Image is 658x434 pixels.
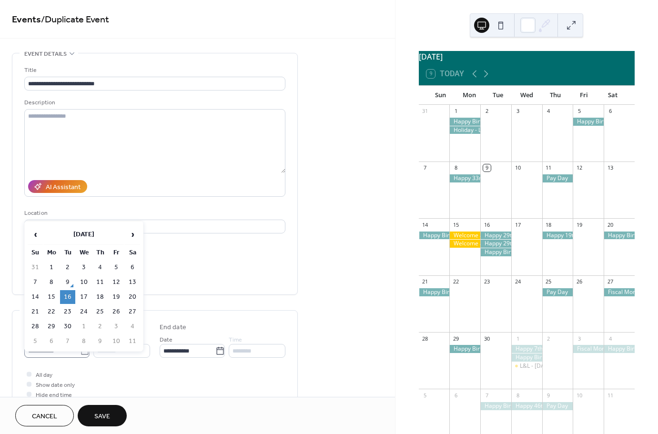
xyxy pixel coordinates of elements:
[92,334,108,348] td: 9
[422,278,429,285] div: 21
[607,108,614,115] div: 6
[125,290,140,304] td: 20
[109,305,124,319] td: 26
[28,180,87,193] button: AI Assistant
[576,392,583,399] div: 10
[60,305,75,319] td: 23
[24,49,67,59] span: Event details
[422,164,429,172] div: 7
[514,221,521,228] div: 17
[511,402,542,410] div: Happy 46th Anniversary Donna Noll!
[511,345,542,353] div: Happy 7th Anniversary Nick Szeredai!
[512,86,541,105] div: Wed
[449,118,480,126] div: Happy Birthday Wendell Yoder!
[573,118,604,126] div: Happy Birthday Dave Kuchinski!
[60,246,75,260] th: Tu
[455,86,484,105] div: Mon
[60,320,75,333] td: 30
[449,126,480,134] div: Holiday - Labor Day
[60,290,75,304] td: 16
[514,278,521,285] div: 24
[422,221,429,228] div: 14
[541,86,569,105] div: Thu
[545,335,552,342] div: 2
[60,275,75,289] td: 9
[576,108,583,115] div: 5
[542,232,573,240] div: Happy 19th Anniversary Michelle Hohl!
[109,334,124,348] td: 10
[160,335,172,345] span: Date
[24,98,283,108] div: Description
[41,10,109,29] span: / Duplicate Event
[160,323,186,333] div: End date
[480,248,511,256] div: Happy Birthday Brian Kelly!
[76,290,91,304] td: 17
[483,108,490,115] div: 2
[12,10,41,29] a: Events
[125,305,140,319] td: 27
[422,335,429,342] div: 28
[449,174,480,182] div: Happy 33rd Anniversary Kent Morey!
[576,335,583,342] div: 3
[484,86,512,105] div: Tue
[76,305,91,319] td: 24
[92,275,108,289] td: 11
[15,405,74,426] button: Cancel
[573,345,604,353] div: Fiscal Month 12 Ends
[422,108,429,115] div: 31
[24,65,283,75] div: Title
[92,261,108,274] td: 4
[545,108,552,115] div: 4
[76,334,91,348] td: 8
[109,246,124,260] th: Fr
[545,392,552,399] div: 9
[44,334,59,348] td: 6
[480,402,511,410] div: Happy Birthday Bryer Eshbach!
[607,335,614,342] div: 4
[520,362,610,370] div: L&L - [DATE] - FieldForce Pumping
[109,290,124,304] td: 19
[514,392,521,399] div: 8
[480,232,511,240] div: Happy 29th Anniversary Brian Kelly!
[598,86,627,105] div: Sat
[449,240,480,248] div: Welcome aboard Joe Nanni!
[604,345,635,353] div: Happy Birthday Paul Spiegel!
[607,164,614,172] div: 13
[483,221,490,228] div: 16
[28,290,43,304] td: 14
[576,278,583,285] div: 26
[28,261,43,274] td: 31
[545,164,552,172] div: 11
[452,221,459,228] div: 15
[36,370,52,380] span: All day
[109,275,124,289] td: 12
[604,232,635,240] div: Happy Birthday Jason Coyle!
[419,288,450,296] div: Happy Birthday Dan Standish!
[28,334,43,348] td: 5
[76,246,91,260] th: We
[94,412,110,422] span: Save
[76,261,91,274] td: 3
[576,221,583,228] div: 19
[449,345,480,353] div: Happy Birthday Brandon Rodriguez!
[44,290,59,304] td: 15
[44,261,59,274] td: 1
[452,278,459,285] div: 22
[28,246,43,260] th: Su
[109,320,124,333] td: 3
[426,86,455,105] div: Sun
[570,86,598,105] div: Fri
[125,225,140,244] span: ›
[229,335,242,345] span: Time
[60,334,75,348] td: 7
[483,335,490,342] div: 30
[542,174,573,182] div: Pay Day
[36,390,72,400] span: Hide end time
[452,335,459,342] div: 29
[452,108,459,115] div: 1
[514,108,521,115] div: 3
[576,164,583,172] div: 12
[44,305,59,319] td: 22
[422,392,429,399] div: 5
